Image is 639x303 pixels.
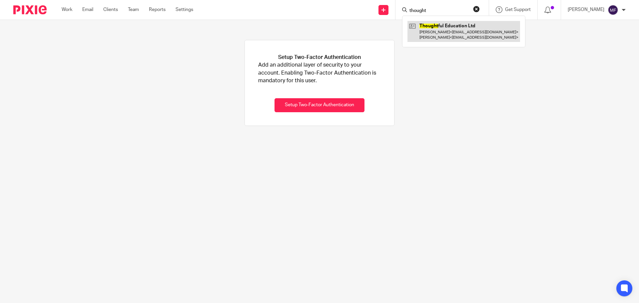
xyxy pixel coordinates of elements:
span: Get Support [505,7,531,12]
a: Settings [176,6,193,13]
p: Add an additional layer of security to your account. Enabling Two-Factor Authentication is mandat... [258,61,381,85]
button: Clear [473,6,480,12]
a: Team [128,6,139,13]
a: Clients [103,6,118,13]
img: Pixie [13,5,47,14]
a: Work [62,6,72,13]
a: Email [82,6,93,13]
p: [PERSON_NAME] [568,6,604,13]
h1: Setup Two-Factor Authentication [278,54,361,61]
a: Reports [149,6,166,13]
img: svg%3E [608,5,618,15]
button: Setup Two-Factor Authentication [275,98,364,113]
input: Search [409,8,469,14]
